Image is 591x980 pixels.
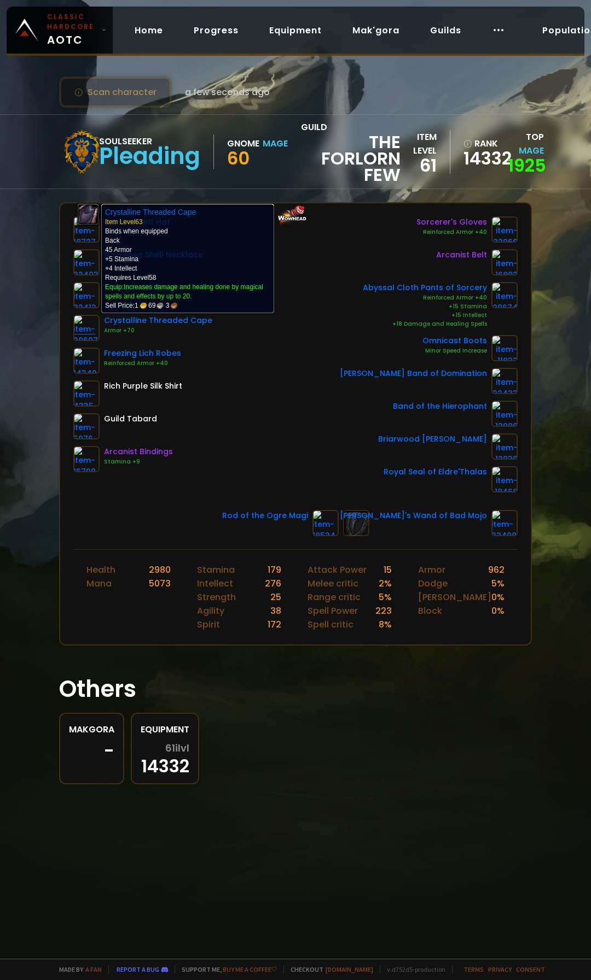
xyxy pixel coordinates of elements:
div: [PERSON_NAME] Band of Domination [340,368,487,379]
div: +15 Stamina [363,302,487,311]
div: [PERSON_NAME]'s Wand of Bad Mojo [340,510,487,521]
div: Soulseeker [99,134,200,148]
a: Progress [185,19,247,42]
div: Spell critic [308,618,354,631]
img: item-4335 [73,380,100,407]
div: Gnome [227,137,259,150]
td: Back [105,236,269,245]
div: Mana [86,577,112,590]
div: 5073 [149,577,171,590]
span: v. d752d5 - production [380,965,445,973]
div: Spirit [197,618,220,631]
div: 61 [401,157,437,174]
div: Mage [263,137,288,150]
a: Terms [463,965,484,973]
a: Equipment61ilvl14332 [131,713,199,784]
span: 3 [166,301,178,310]
td: Binds when equipped [105,207,270,273]
div: 25 [270,590,281,604]
div: [PERSON_NAME] [418,590,491,604]
a: Buy me a coffee [223,965,277,973]
div: Reinforced Armor +40 [416,228,487,237]
div: Minor Speed Increase [422,347,487,355]
div: 223 [375,604,392,618]
img: item-16802 [491,249,518,275]
img: item-16799 [73,446,100,472]
div: Arcanist Belt [436,249,487,261]
div: Armor +70 [104,326,212,335]
a: Guilds [421,19,470,42]
img: item-12930 [491,433,518,460]
div: Arcanist Bindings [104,446,173,457]
div: Band of the Hierophant [393,401,487,412]
span: Made by [53,965,102,973]
div: Armor [418,563,445,577]
div: Strength [197,590,236,604]
a: Makgora- [59,713,124,784]
a: [DOMAIN_NAME] [326,965,373,973]
div: 2 % [379,577,392,590]
span: AOTC [47,12,97,48]
span: Item Level 63 [105,218,143,226]
div: Block [418,604,442,618]
div: Top [508,130,544,157]
div: Melee critic [308,577,358,590]
a: Equipment [260,19,331,42]
span: Support me, [175,965,277,973]
div: Sorcerer's Gloves [416,216,487,228]
div: Reinforced Armor +40 [363,294,487,302]
div: Pleading [99,148,200,165]
img: item-14340 [73,348,100,374]
div: +18 Damage and Healing Spells [363,320,487,328]
div: Health [86,563,115,577]
div: Omnicast Boots [422,335,487,347]
div: rank [463,137,502,150]
div: 14332 [141,743,189,774]
div: Briarwood [PERSON_NAME] [378,433,487,445]
div: Rich Purple Silk Shirt [104,380,182,392]
td: Requires Level 58 [105,273,270,310]
span: +4 Intellect [105,265,137,272]
button: Scan character [59,77,172,108]
div: Agility [197,604,224,618]
div: Royal Seal of Eldre'Thalas [384,466,487,478]
a: 1925 [508,153,546,178]
img: item-22066 [491,216,518,243]
img: item-13096 [491,401,518,427]
img: item-22433 [491,368,518,394]
a: a fan [85,965,102,973]
span: The Forlorn Few [301,134,401,183]
div: Makgora [69,723,114,736]
a: Report a bug [117,965,159,973]
a: Classic HardcoreAOTC [7,7,113,54]
img: item-5976 [73,413,100,439]
div: 179 [268,563,281,577]
div: Freezing Lich Robes [104,348,181,359]
h1: Others [59,672,532,706]
div: 38 [270,604,281,618]
b: Crystalline Threaded Cape [105,208,196,216]
a: Consent [516,965,545,973]
span: 1 [135,301,147,310]
div: 172 [268,618,281,631]
div: Equipment [141,723,189,736]
img: item-11822 [491,335,518,361]
img: item-18534 [312,510,339,536]
div: 5 % [491,577,505,590]
div: Guild Tabard [104,413,157,425]
a: Mak'gora [344,19,408,42]
a: Privacy [488,965,512,973]
div: Intellect [197,577,233,590]
div: 15 [384,563,392,577]
span: +5 Stamina [105,255,138,263]
span: Mage [519,144,544,157]
div: 0 % [491,604,505,618]
span: Equip: [105,283,263,300]
div: 2980 [149,563,171,577]
img: item-18727 [73,216,100,243]
div: Rod of the Ogre Magi [222,510,308,521]
span: 45 Armor [105,246,132,254]
a: 14332 [463,150,502,167]
div: Sell Price: [105,301,270,310]
span: a few seconds ago [185,85,270,99]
